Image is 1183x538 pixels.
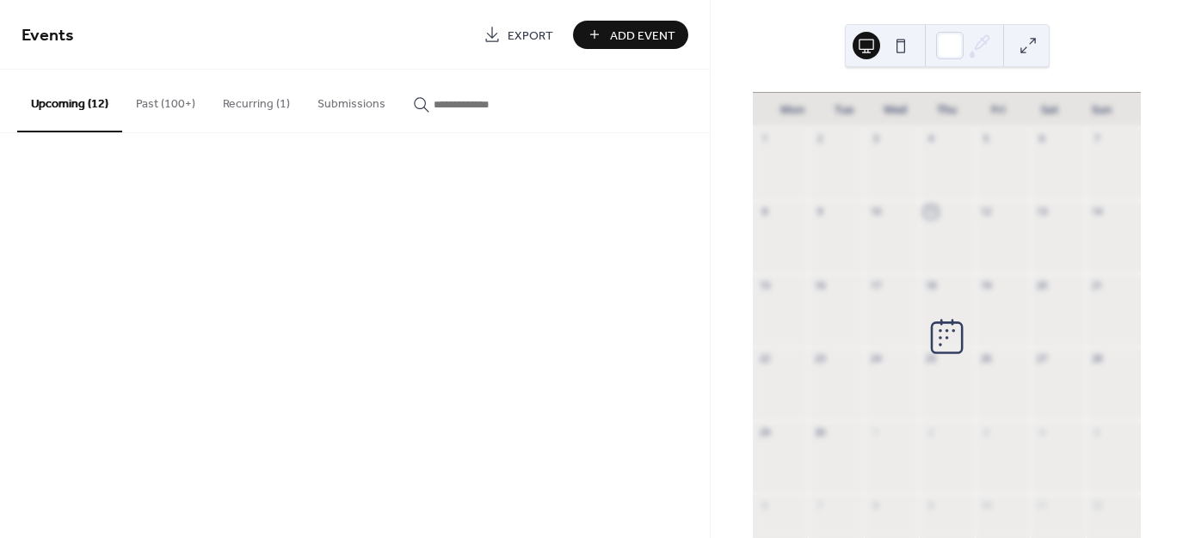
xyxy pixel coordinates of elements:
div: 6 [1035,132,1048,145]
div: 19 [980,278,993,291]
div: 22 [758,352,771,365]
div: 28 [1091,352,1104,365]
div: 21 [1091,278,1104,291]
div: Mon [767,93,818,127]
div: 23 [813,352,826,365]
div: 11 [924,205,937,218]
div: 16 [813,278,826,291]
div: 10 [980,498,993,511]
div: 29 [758,425,771,438]
div: 18 [924,278,937,291]
div: Wed [870,93,921,127]
div: 10 [869,205,882,218]
div: 8 [758,205,771,218]
div: 2 [924,425,937,438]
div: 27 [1035,352,1048,365]
div: 1 [758,132,771,145]
span: Add Event [610,27,675,45]
span: Export [508,27,553,45]
div: 1 [869,425,882,438]
button: Recurring (1) [209,70,304,131]
div: 30 [813,425,826,438]
div: 11 [1035,498,1048,511]
div: 5 [1091,425,1104,438]
div: 13 [1035,205,1048,218]
span: Events [22,19,74,52]
div: 6 [758,498,771,511]
div: Thu [921,93,973,127]
div: 25 [924,352,937,365]
div: 24 [869,352,882,365]
div: 4 [1035,425,1048,438]
div: Fri [972,93,1024,127]
div: Sun [1075,93,1127,127]
div: Sat [1024,93,1075,127]
div: 17 [869,278,882,291]
div: 14 [1091,205,1104,218]
div: 8 [869,498,882,511]
div: 4 [924,132,937,145]
button: Past (100+) [122,70,209,131]
div: 20 [1035,278,1048,291]
div: 9 [924,498,937,511]
div: 5 [980,132,993,145]
button: Submissions [304,70,399,131]
div: 7 [813,498,826,511]
div: 3 [980,425,993,438]
div: 15 [758,278,771,291]
button: Upcoming (12) [17,70,122,132]
div: 3 [869,132,882,145]
div: 9 [813,205,826,218]
div: 26 [980,352,993,365]
div: 12 [1091,498,1104,511]
a: Export [471,21,566,49]
div: Tue [818,93,870,127]
div: 2 [813,132,826,145]
button: Add Event [573,21,688,49]
div: 12 [980,205,993,218]
div: 7 [1091,132,1104,145]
